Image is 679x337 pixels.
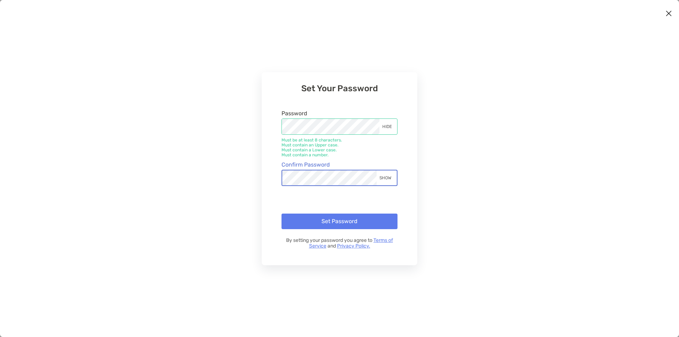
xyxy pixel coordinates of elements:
[282,162,330,168] label: Confirm Password
[337,243,370,249] a: Privacy Policy.
[309,237,393,249] a: Terms of Service
[282,83,397,93] h3: Set Your Password
[663,8,674,19] button: Close modal
[282,214,397,229] button: Set Password
[282,238,397,249] p: By setting your password you agree to and
[282,143,397,147] li: Must contain an Upper case.
[282,147,397,152] li: Must contain a Lower case.
[282,110,307,116] label: Password
[282,152,397,157] li: Must contain a number.
[282,138,397,143] li: Must be at least 8 characters.
[379,119,397,134] div: HIDE
[377,170,397,185] div: SHOW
